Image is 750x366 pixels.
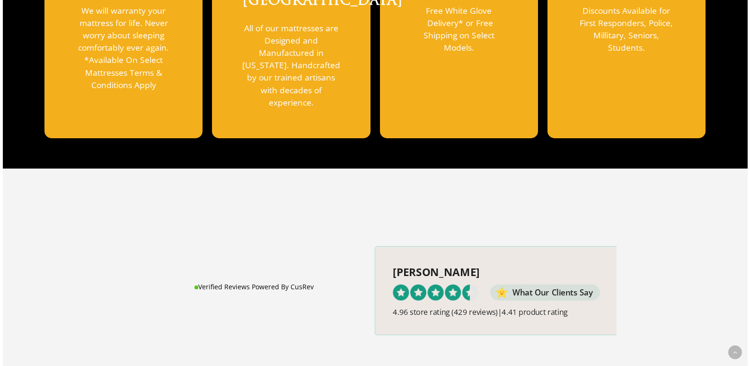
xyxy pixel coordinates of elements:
[577,4,675,54] p: Discounts Available for First Responders, Police, Millitary, Seniors, Students.
[410,4,508,54] p: Free White Glove Delivery* or Free Shipping on Select Models.
[133,243,377,269] h1: Verified Reviews
[242,22,340,108] p: All of our mattresses are Designed and Manufactured in [US_STATE]. Handcrafted by our trained art...
[133,281,375,293] div: Verified Reviews Powered By CusRev
[75,4,173,91] p: We will warranty your mattress for life. Never worry about sleeping comfortably ever again. *Avai...
[728,346,742,359] a: Back to top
